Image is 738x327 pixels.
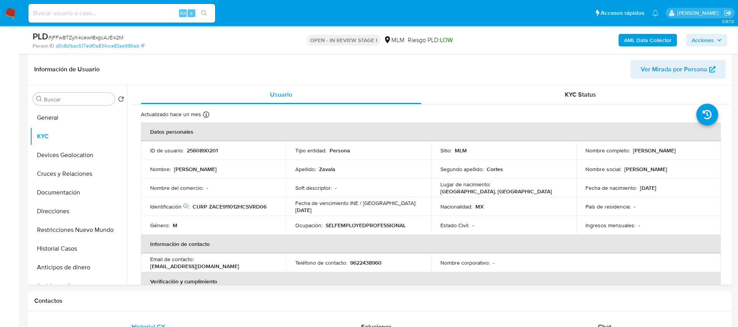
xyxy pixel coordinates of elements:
p: Teléfono de contacto : [295,259,347,266]
a: d0c8d1bac617edf0a834cce83ae986ab [56,42,144,49]
button: Acciones [686,34,727,46]
p: ID de usuario : [150,147,184,154]
button: AML Data Collector [619,34,677,46]
span: Alt [180,9,186,17]
p: Persona [330,147,350,154]
p: Email de contacto : [150,256,194,263]
p: - [638,222,640,229]
p: Nombre corporativo : [440,259,490,266]
p: Ocupación : [295,222,323,229]
button: Anticipos de dinero [30,258,127,277]
p: Identificación : [150,203,189,210]
button: Buscar [36,96,42,102]
p: Nacionalidad : [440,203,472,210]
button: General [30,108,127,127]
p: Nombre completo : [585,147,630,154]
p: [PERSON_NAME] [174,166,217,173]
p: Nombre del comercio : [150,184,203,191]
p: [EMAIL_ADDRESS][DOMAIN_NAME] [150,263,239,270]
p: Fecha de vencimiento INE / [GEOGRAPHIC_DATA] : [295,200,416,207]
p: [DATE] [640,184,656,191]
button: Volver al orden por defecto [118,96,124,104]
p: País de residencia : [585,203,631,210]
p: Fecha de nacimiento : [585,184,637,191]
p: Ingresos mensuales : [585,222,635,229]
h1: Contactos [34,297,726,305]
p: - [472,222,474,229]
span: 3.157.0 [722,18,734,25]
p: CURP ZACE911012HCSVRD06 [193,203,266,210]
button: Direcciones [30,202,127,221]
p: Estado Civil : [440,222,469,229]
button: Devices Geolocation [30,146,127,164]
p: [GEOGRAPHIC_DATA], [GEOGRAPHIC_DATA] [440,188,552,195]
p: - [634,203,635,210]
span: LOW [440,35,453,44]
p: SELFEMPLOYEDPROFESSIONAL [326,222,406,229]
button: Cruces y Relaciones [30,164,127,183]
p: - [207,184,208,191]
button: search-icon [196,8,212,19]
p: Nombre : [150,166,171,173]
span: KYC Status [565,90,596,99]
button: Historial Casos [30,239,127,258]
p: [DATE] [295,207,312,214]
a: Notificaciones [652,10,659,16]
button: KYC [30,127,127,146]
b: PLD [33,30,48,42]
p: Segundo apellido : [440,166,484,173]
button: Ver Mirada por Persona [631,60,726,79]
input: Buscar usuario o caso... [28,8,215,18]
p: MLM [455,147,467,154]
span: s [190,9,193,17]
th: Datos personales [141,122,721,141]
p: Tipo entidad : [295,147,326,154]
p: Lugar de nacimiento : [440,181,491,188]
p: alicia.aldreteperez@mercadolibre.com.mx [677,9,721,17]
p: OPEN - IN REVIEW STAGE I [307,35,380,46]
th: Información de contacto [141,235,721,253]
p: Género : [150,222,170,229]
p: Cortes [487,166,503,173]
p: Apellido : [295,166,316,173]
a: Salir [724,9,732,17]
p: Nombre social : [585,166,621,173]
span: # jFFw8TZyX4cewr8xgcAJE42M [48,34,123,41]
p: M [173,222,177,229]
p: - [493,259,494,266]
p: [PERSON_NAME] [633,147,676,154]
span: Ver Mirada por Persona [641,60,707,79]
p: Actualizado hace un mes [141,111,201,118]
h1: Información de Usuario [34,65,100,73]
input: Buscar [44,96,112,103]
b: AML Data Collector [624,34,671,46]
span: Acciones [692,34,714,46]
p: [PERSON_NAME] [624,166,667,173]
b: Person ID [33,42,54,49]
p: Soft descriptor : [295,184,332,191]
p: - [335,184,337,191]
p: 2560890201 [187,147,218,154]
th: Verificación y cumplimiento [141,272,721,291]
p: Zavala [319,166,335,173]
button: Documentación [30,183,127,202]
p: Sitio : [440,147,452,154]
span: Riesgo PLD: [408,36,453,44]
span: Accesos rápidos [601,9,644,17]
button: Restricciones Nuevo Mundo [30,221,127,239]
p: 9622438960 [350,259,382,266]
button: Archivos adjuntos [30,277,127,295]
p: MX [475,203,484,210]
span: Usuario [270,90,292,99]
div: MLM [384,36,405,44]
